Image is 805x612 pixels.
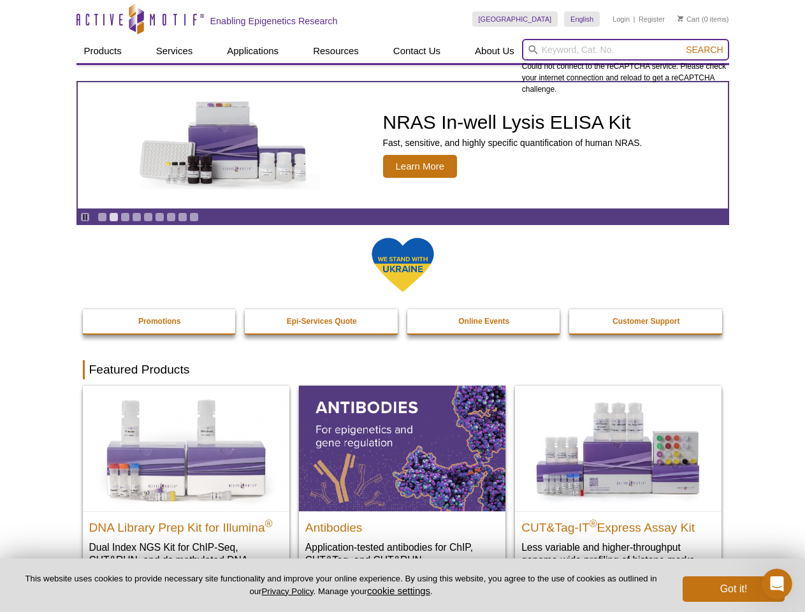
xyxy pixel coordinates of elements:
[639,15,665,24] a: Register
[383,155,458,178] span: Learn More
[613,15,630,24] a: Login
[299,386,505,579] a: All Antibodies Antibodies Application-tested antibodies for ChIP, CUT&Tag, and CUT&RUN.
[371,237,435,293] img: We Stand With Ukraine
[138,317,181,326] strong: Promotions
[245,309,399,333] a: Epi-Services Quote
[367,585,430,596] button: cookie settings
[305,39,366,63] a: Resources
[78,82,728,208] a: NRAS In-well Lysis ELISA Kit NRAS In-well Lysis ELISA Kit Fast, sensitive, and highly specific qu...
[219,39,286,63] a: Applications
[128,101,319,189] img: NRAS In-well Lysis ELISA Kit
[80,212,90,222] a: Toggle autoplay
[287,317,357,326] strong: Epi-Services Quote
[564,11,600,27] a: English
[78,82,728,208] article: NRAS In-well Lysis ELISA Kit
[458,317,509,326] strong: Online Events
[613,317,679,326] strong: Customer Support
[686,45,723,55] span: Search
[83,309,237,333] a: Promotions
[762,569,792,599] iframe: Intercom live chat
[89,515,283,534] h2: DNA Library Prep Kit for Illumina
[83,386,289,592] a: DNA Library Prep Kit for Illumina DNA Library Prep Kit for Illumina® Dual Index NGS Kit for ChIP-...
[132,212,141,222] a: Go to slide 4
[83,360,723,379] h2: Featured Products
[386,39,448,63] a: Contact Us
[109,212,119,222] a: Go to slide 2
[634,11,635,27] li: |
[178,212,187,222] a: Go to slide 8
[143,212,153,222] a: Go to slide 5
[683,576,785,602] button: Got it!
[515,386,722,511] img: CUT&Tag-IT® Express Assay Kit
[521,541,715,567] p: Less variable and higher-throughput genome-wide profiling of histone marks​.
[678,15,700,24] a: Cart
[166,212,176,222] a: Go to slide 7
[20,573,662,597] p: This website uses cookies to provide necessary site functionality and improve your online experie...
[383,137,642,149] p: Fast, sensitive, and highly specific quantification of human NRAS.
[305,515,499,534] h2: Antibodies
[155,212,164,222] a: Go to slide 6
[522,39,729,95] div: Could not connect to the reCAPTCHA service. Please check your internet connection and reload to g...
[265,518,273,528] sup: ®
[299,386,505,511] img: All Antibodies
[515,386,722,579] a: CUT&Tag-IT® Express Assay Kit CUT&Tag-IT®Express Assay Kit Less variable and higher-throughput ge...
[261,586,313,596] a: Privacy Policy
[305,541,499,567] p: Application-tested antibodies for ChIP, CUT&Tag, and CUT&RUN.
[83,386,289,511] img: DNA Library Prep Kit for Illumina
[590,518,597,528] sup: ®
[521,515,715,534] h2: CUT&Tag-IT Express Assay Kit
[569,309,723,333] a: Customer Support
[682,44,727,55] button: Search
[383,113,642,132] h2: NRAS In-well Lysis ELISA Kit
[120,212,130,222] a: Go to slide 3
[76,39,129,63] a: Products
[89,541,283,579] p: Dual Index NGS Kit for ChIP-Seq, CUT&RUN, and ds methylated DNA assays.
[678,15,683,22] img: Your Cart
[467,39,522,63] a: About Us
[189,212,199,222] a: Go to slide 9
[210,15,338,27] h2: Enabling Epigenetics Research
[98,212,107,222] a: Go to slide 1
[472,11,558,27] a: [GEOGRAPHIC_DATA]
[522,39,729,61] input: Keyword, Cat. No.
[407,309,562,333] a: Online Events
[678,11,729,27] li: (0 items)
[149,39,201,63] a: Services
